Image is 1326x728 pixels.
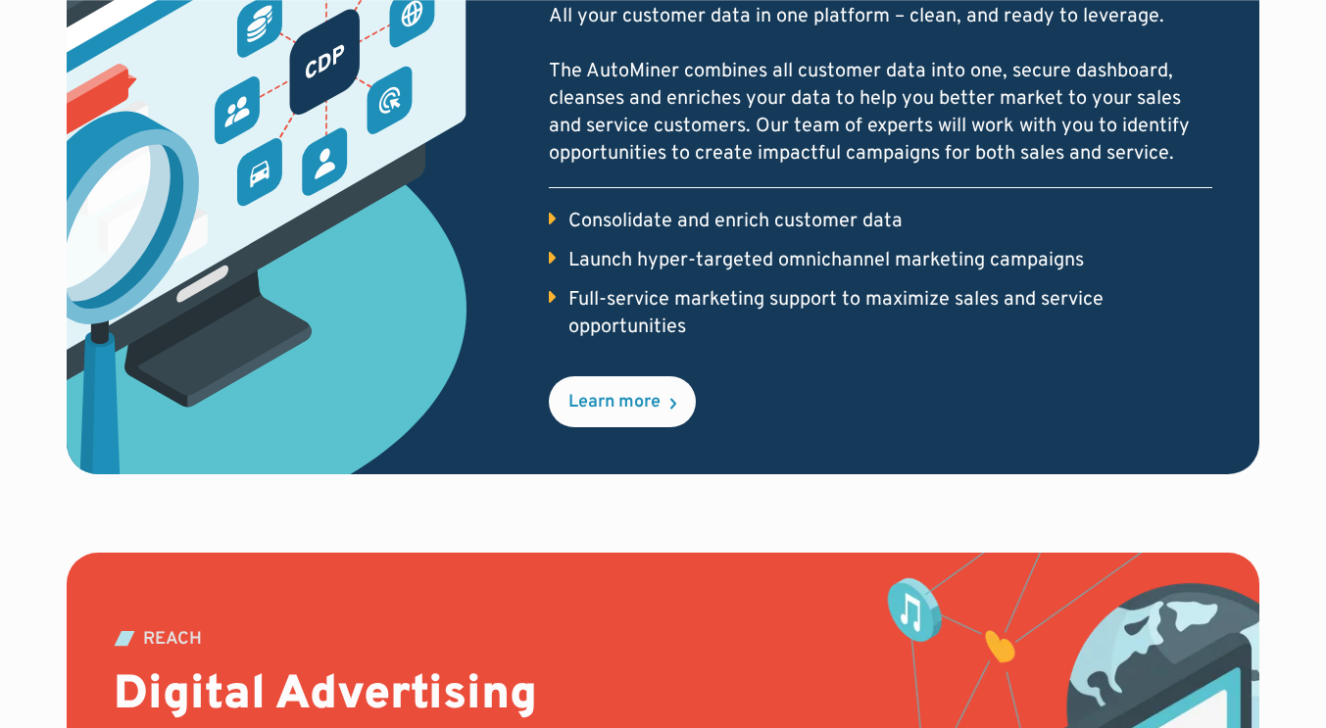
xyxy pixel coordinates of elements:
[143,631,202,649] div: REACH
[549,376,696,427] a: Learn more
[114,668,537,725] h2: Digital Advertising
[549,3,1213,168] p: All your customer data in one platform – clean, and ready to leverage. The AutoMiner combines all...
[568,286,1213,341] div: Full-service marketing support to maximize sales and service opportunities
[568,247,1084,274] div: Launch hyper-targeted omnichannel marketing campaigns
[568,208,903,235] div: Consolidate and enrich customer data
[568,394,661,412] div: Learn more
